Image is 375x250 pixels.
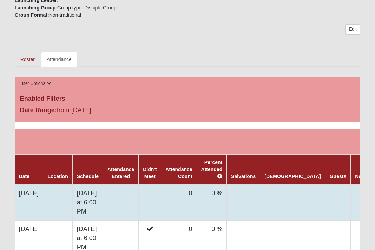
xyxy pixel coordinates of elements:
a: Percent Attended [201,160,223,179]
a: Attendance [41,52,77,67]
th: Guests [325,154,350,184]
a: Schedule [77,174,99,179]
a: Roster [15,52,40,67]
a: Edit [345,24,360,34]
h4: Enabled Filters [20,95,355,103]
a: Didn't Meet [143,167,157,179]
div: from [DATE] [15,106,130,117]
strong: Launching Group: [15,5,57,11]
td: [DATE] [15,184,43,221]
th: [DEMOGRAPHIC_DATA] [260,154,325,184]
a: Attendance Entered [107,167,134,179]
td: [DATE] at 6:00 PM [72,184,103,221]
a: Date [19,174,29,179]
a: Location [47,174,68,179]
label: Date Range: [20,106,57,115]
th: Salvations [227,154,260,184]
strong: Group Format: [15,12,49,18]
td: 0 [161,184,197,221]
a: Attendance Count [165,167,192,179]
td: 0 % [197,184,227,221]
button: Filter Options [18,80,54,87]
a: Notes [355,174,369,179]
